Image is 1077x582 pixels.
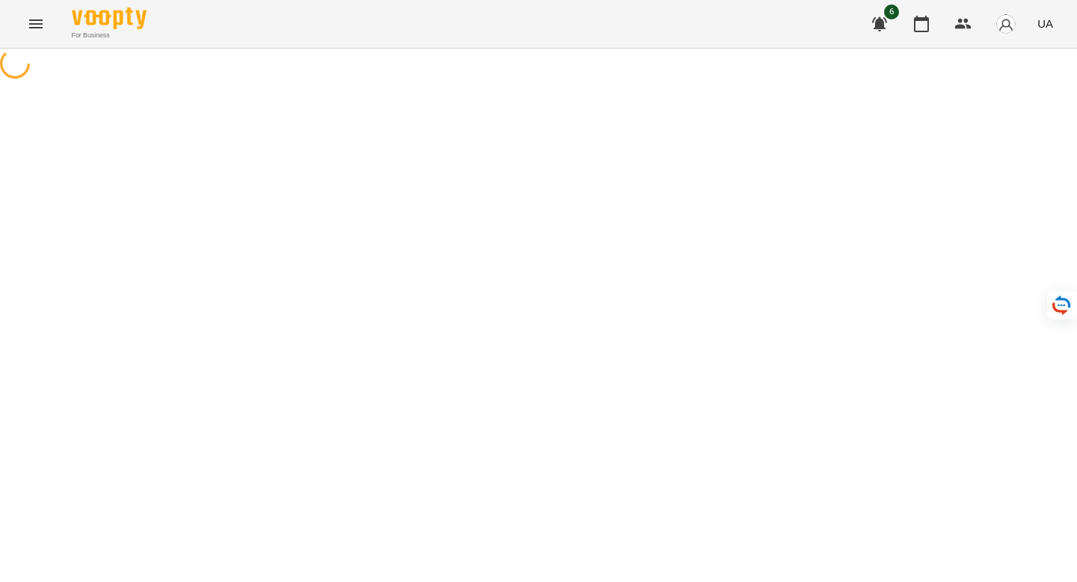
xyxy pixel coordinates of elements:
[995,13,1016,34] img: avatar_s.png
[884,4,899,19] span: 6
[72,7,147,29] img: Voopty Logo
[72,31,147,40] span: For Business
[18,6,54,42] button: Menu
[1031,10,1059,37] button: UA
[1037,16,1053,31] span: UA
